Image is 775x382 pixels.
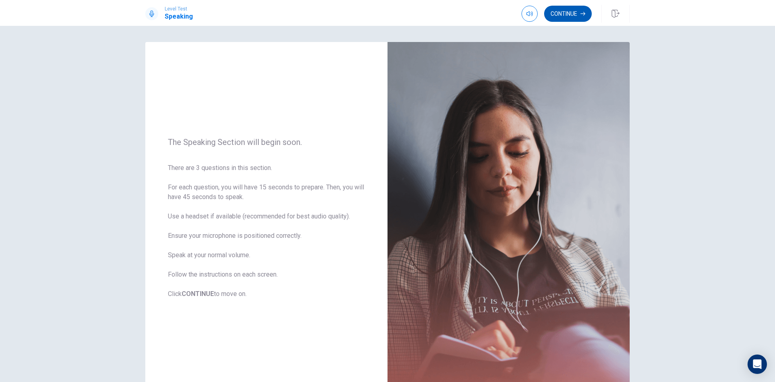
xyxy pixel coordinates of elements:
button: Continue [544,6,592,22]
h1: Speaking [165,12,193,21]
div: Open Intercom Messenger [748,355,767,374]
span: There are 3 questions in this section. For each question, you will have 15 seconds to prepare. Th... [168,163,365,299]
span: Level Test [165,6,193,12]
b: CONTINUE [182,290,214,298]
span: The Speaking Section will begin soon. [168,137,365,147]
